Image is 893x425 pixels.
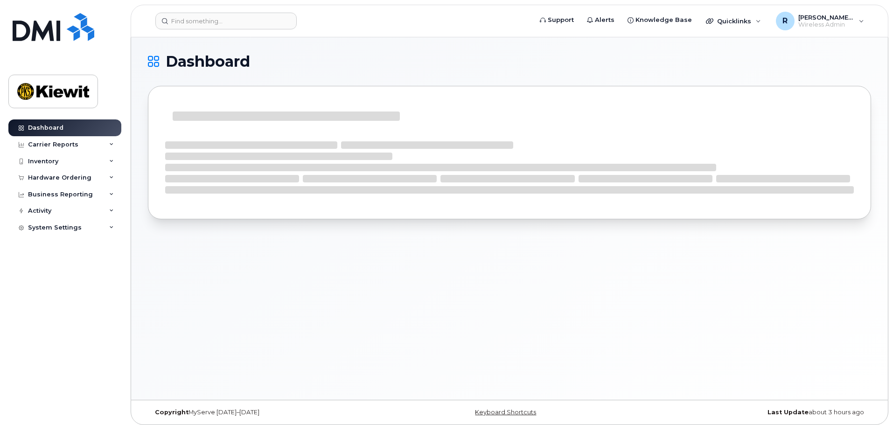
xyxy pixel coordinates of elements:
[767,409,809,416] strong: Last Update
[166,55,250,69] span: Dashboard
[155,409,188,416] strong: Copyright
[630,409,871,416] div: about 3 hours ago
[148,409,389,416] div: MyServe [DATE]–[DATE]
[475,409,536,416] a: Keyboard Shortcuts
